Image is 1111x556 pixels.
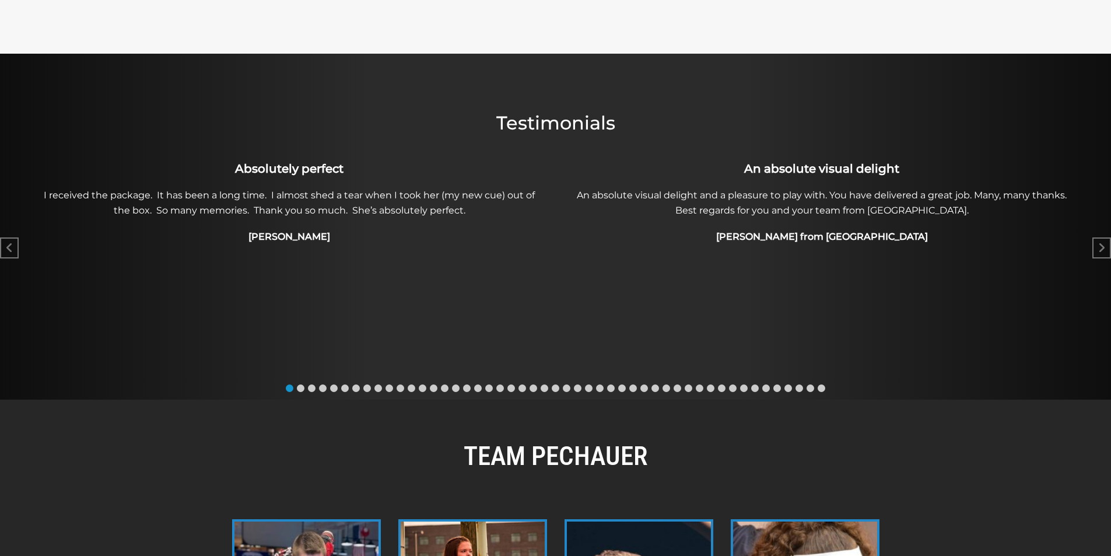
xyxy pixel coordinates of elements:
h2: TEAM PECHAUER [223,440,888,472]
h4: [PERSON_NAME] from [GEOGRAPHIC_DATA] [562,230,1082,244]
div: 1 / 49 [29,159,550,249]
p: I received the package. It has been a long time. I almost shed a tear when I took her (my new cue... [30,188,549,218]
div: 2 / 49 [562,159,1082,249]
h3: Absolutely perfect [30,160,549,177]
h3: An absolute visual delight [562,160,1082,177]
p: An absolute visual delight and a pleasure to play with. You have delivered a great job. Many, man... [562,188,1082,218]
h4: [PERSON_NAME] [30,230,549,244]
